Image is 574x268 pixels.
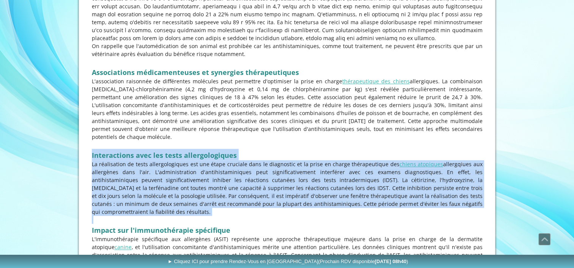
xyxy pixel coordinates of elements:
[115,243,132,251] a: canine
[539,234,550,245] span: Défiler vers le haut
[92,42,483,58] p: On rappelle que l'automédication de son animal est prohibée car les antihistaminiques, comme tout...
[92,160,483,216] p: La réalisation de tests allergologiques est une étape cruciale dans le diagnostic et la prise en ...
[92,151,237,160] strong: Interactions avec les tests allergologiques
[318,259,408,264] span: (Prochain RDV disponible )
[92,68,299,77] strong: Associations médicamenteuses et synergies thérapeutiques
[538,233,550,245] a: Défiler vers le haut
[375,259,407,264] b: [DATE] 08h40
[168,259,408,264] span: ► Cliquez ICI pour prendre Rendez-Vous en [GEOGRAPHIC_DATA]
[342,78,409,85] a: thérapeutique des chiens
[92,77,483,141] p: L'association raisonnée de différentes molécules peut permettre d'optimiser la prise en charge al...
[399,160,443,168] a: chiens atopiques
[92,226,230,235] strong: Impact sur l'immunothérapie spécifique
